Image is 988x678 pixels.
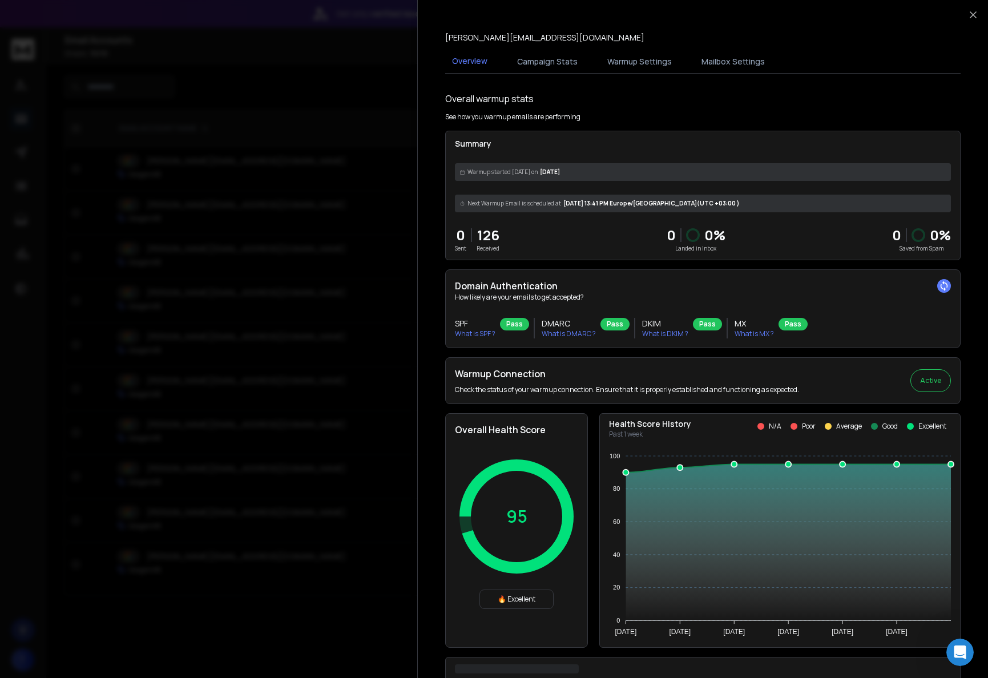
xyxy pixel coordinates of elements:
p: Received [477,244,499,253]
p: Good [882,422,898,431]
b: [EMAIL_ADDRESS][DOMAIN_NAME] [18,174,109,195]
div: Box • Just now [18,233,69,240]
tspan: 80 [613,485,620,492]
p: 0 % [704,226,725,244]
b: under 10 minutes [28,213,107,223]
span: Next Warmup Email is scheduled at [467,199,561,208]
tspan: [DATE] [832,628,853,636]
tspan: 20 [613,584,620,591]
h3: SPF [455,318,495,329]
h2: Warmup Connection [455,367,799,381]
div: Close [200,5,221,25]
p: 0 % [930,226,951,244]
button: Mailbox Settings [695,49,772,74]
tspan: 100 [610,453,620,459]
tspan: [DATE] [615,628,636,636]
div: You’ll get replies here and in your email:✉️[EMAIL_ADDRESS][DOMAIN_NAME]Our usual reply time🕒unde... [9,144,187,231]
h3: DMARC [542,318,596,329]
div: [DATE] [455,163,951,181]
h3: MX [735,318,774,329]
p: Past 1 week [609,430,691,439]
p: Sent [455,244,466,253]
iframe: To enrich screen reader interactions, please activate Accessibility in Grammarly extension settings [946,639,974,666]
div: 🔥 Excellent [479,590,554,609]
p: [PERSON_NAME][EMAIL_ADDRESS][DOMAIN_NAME] [445,32,644,43]
tspan: 40 [613,551,620,558]
p: How likely are your emails to get accepted? [455,293,951,302]
h2: Domain Authentication [455,279,951,293]
div: Pass [693,318,722,330]
div: Box says… [9,144,219,256]
p: What is DKIM ? [642,329,688,338]
p: N/A [769,422,781,431]
p: Poor [802,422,816,431]
textarea: Message… [10,350,219,369]
p: Summary [455,138,951,150]
tspan: [DATE] [777,628,799,636]
div: Pass [779,318,808,330]
tspan: [DATE] [723,628,745,636]
div: Pass [600,318,630,330]
h1: Overall warmup stats [445,92,534,106]
p: What is MX ? [735,329,774,338]
p: Saved from Spam [892,244,951,253]
p: Excellent [918,422,946,431]
div: [DATE] 13:41 PM Europe/[GEOGRAPHIC_DATA] (UTC +03:00 ) [455,195,951,212]
tspan: 0 [616,617,620,624]
div: Hey team, [DATE] in TANDA Digital (Digital Sip) workspace only 9 emails got sent. Why? There shou... [50,72,210,128]
tspan: 60 [613,518,620,525]
button: Upload attachment [54,374,63,383]
button: Home [179,5,200,26]
button: Send a message… [196,369,214,388]
h3: DKIM [642,318,688,329]
tspan: [DATE] [886,628,908,636]
p: What is SPF ? [455,329,495,338]
button: Active [910,369,951,392]
button: Emoji picker [18,374,27,383]
tspan: [DATE] [669,628,691,636]
button: Warmup Settings [600,49,679,74]
strong: 0 [892,225,901,244]
button: go back [7,5,29,26]
h1: Box [55,11,72,19]
div: Hey team, [DATE] in TANDA Digital (Digital Sip) workspace only 9 emails got sent. Why? There shou... [41,66,219,135]
p: 95 [506,506,527,527]
h2: Overall Health Score [455,423,578,437]
p: Average [836,422,862,431]
p: 0 [455,226,466,244]
div: Pass [500,318,529,330]
button: Campaign Stats [510,49,584,74]
button: Gif picker [36,374,45,383]
img: Profile image for Box [33,6,51,25]
span: Warmup started [DATE] on [467,168,538,176]
p: Landed in Inbox [667,244,725,253]
div: You’ll get replies here and in your email: ✉️ [18,151,178,196]
button: Overview [445,49,494,75]
p: Health Score History [609,418,691,430]
p: See how you warmup emails are performing [445,112,580,122]
p: 126 [477,226,499,244]
div: Our usual reply time 🕒 [18,201,178,224]
p: What is DMARC ? [542,329,596,338]
p: 0 [667,226,676,244]
p: Check the status of your warmup connection. Ensure that it is properly established and functionin... [455,385,799,394]
button: Start recording [72,374,82,383]
div: TANDA says… [9,66,219,144]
